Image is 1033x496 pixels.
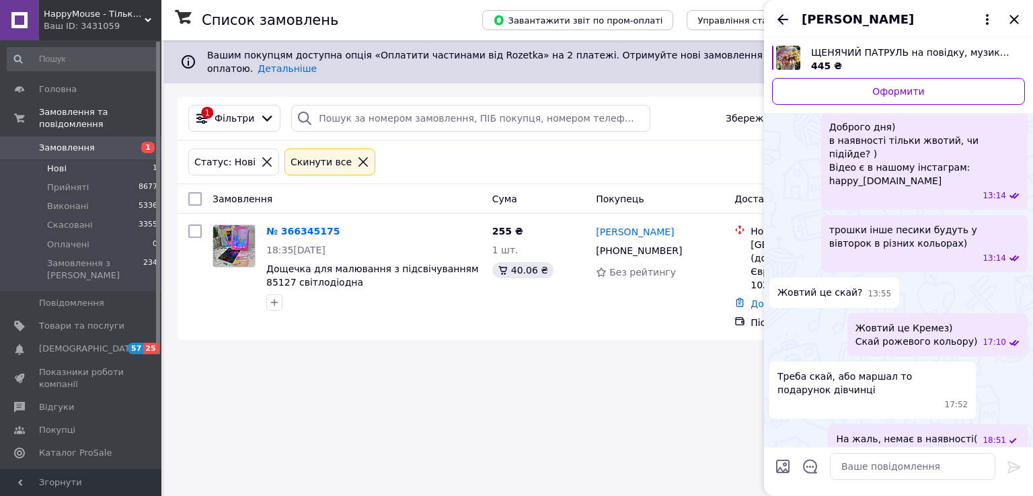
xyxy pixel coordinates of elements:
img: Фото товару [213,225,255,267]
span: Покупець [596,194,644,204]
span: Нові [47,163,67,175]
span: Виконані [47,200,89,212]
div: Ваш ID: 3431059 [44,20,161,32]
span: Покупці [39,424,75,436]
span: Збережені фільтри: [726,112,824,125]
div: Cкинути все [288,155,354,169]
span: Доброго дня) в наявності тільки жвотий, чи підійде? ) Відео є в нашому інстаграм: happy_[DOMAIN_N... [829,120,1020,188]
span: 1 [153,163,157,175]
span: Жовтий це скай? [777,286,863,300]
span: Доставка та оплата [734,194,833,204]
button: Управління статусами [687,10,811,30]
span: HappyMouse - Тільки кращі іграшки за доступними цінами💛 [44,8,145,20]
span: Без рейтингу [609,267,676,278]
span: Товари та послуги [39,320,124,332]
a: Детальніше [258,63,317,74]
button: Відкрити шаблони відповідей [802,458,819,475]
h1: Список замовлень [202,12,338,28]
span: 25 [143,343,159,354]
span: 445 ₴ [811,60,842,71]
a: Додати ЕН [751,298,804,309]
span: 57 [128,343,143,354]
div: 40.06 ₴ [492,262,553,278]
span: Управління статусами [697,15,800,26]
span: Оплачені [47,239,89,251]
div: Післяплата [751,316,890,329]
span: Повідомлення [39,297,104,309]
span: Відгуки [39,401,74,413]
span: Завантажити звіт по пром-оплаті [493,14,662,26]
span: 13:55 12.10.2025 [868,288,892,300]
a: Переглянути товар [772,46,1025,73]
span: 13:14 12.10.2025 [983,253,1006,264]
a: № 366345175 [266,226,340,237]
span: Замовлення з [PERSON_NAME] [47,257,143,282]
span: Показники роботи компанії [39,366,124,390]
span: Треба скай, або маршал то подарунок дівчинці [777,370,968,397]
span: трошки інше песики будуть у вівторок в різних кольорах) [829,223,1020,250]
input: Пошук [7,47,159,71]
span: 8677 [139,181,157,194]
a: Дощечка для малювання з підсвічуванням 85127 світлодіодна [266,263,479,288]
span: Замовлення та повідомлення [39,106,161,130]
button: Завантажити звіт по пром-оплаті [482,10,673,30]
span: Прийняті [47,181,89,194]
span: 18:51 12.10.2025 [983,435,1006,446]
span: 13:14 12.10.2025 [983,190,1006,202]
div: Нова Пошта [751,224,890,238]
button: Закрити [1006,11,1022,28]
span: [PERSON_NAME] [802,11,914,28]
a: Фото товару [213,224,256,267]
span: Головна [39,83,77,95]
span: [DEMOGRAPHIC_DATA] [39,343,139,355]
span: 17:52 12.10.2025 [945,399,968,411]
span: Замовлення [213,194,272,204]
span: Скасовані [47,219,93,231]
input: Пошук за номером замовлення, ПІБ покупця, номером телефону, Email, номером накладної [291,105,650,132]
span: Cума [492,194,517,204]
div: Статус: Нові [192,155,258,169]
button: [PERSON_NAME] [802,11,995,28]
span: Каталог ProSale [39,447,112,459]
div: [PHONE_NUMBER] [593,241,685,260]
span: 5336 [139,200,157,212]
span: 17:10 12.10.2025 [983,337,1006,348]
span: Замовлення [39,142,95,154]
div: [GEOGRAPHIC_DATA], №12 (до 30 кг): вул. Європейська, 10, прим. 1022 [751,238,890,292]
span: 0 [153,239,157,251]
button: Назад [775,11,791,28]
a: Оформити [772,78,1025,105]
span: 234 [143,257,157,282]
span: 1 [141,142,155,153]
span: 1 шт. [492,245,519,255]
span: 255 ₴ [492,226,523,237]
span: ЩЕНЯЧИЙ ПАТРУЛЬ на повідку, музика, 27 см, повідок, гавкає, ходить , на бат. [811,46,1014,59]
span: Фільтри [215,112,254,125]
span: Жовтий це Кремез) Скай рожевого кольору) [855,321,978,348]
span: На жаль, немає в наявності( [836,432,977,446]
a: [PERSON_NAME] [596,225,674,239]
span: 3355 [139,219,157,231]
span: Вашим покупцям доступна опція «Оплатити частинами від Rozetka» на 2 платежі. Отримуйте нові замов... [207,50,950,74]
img: 6828255588_w700_h500_schenyachij-patrul-na.jpg [776,46,800,70]
span: 18:35[DATE] [266,245,326,255]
